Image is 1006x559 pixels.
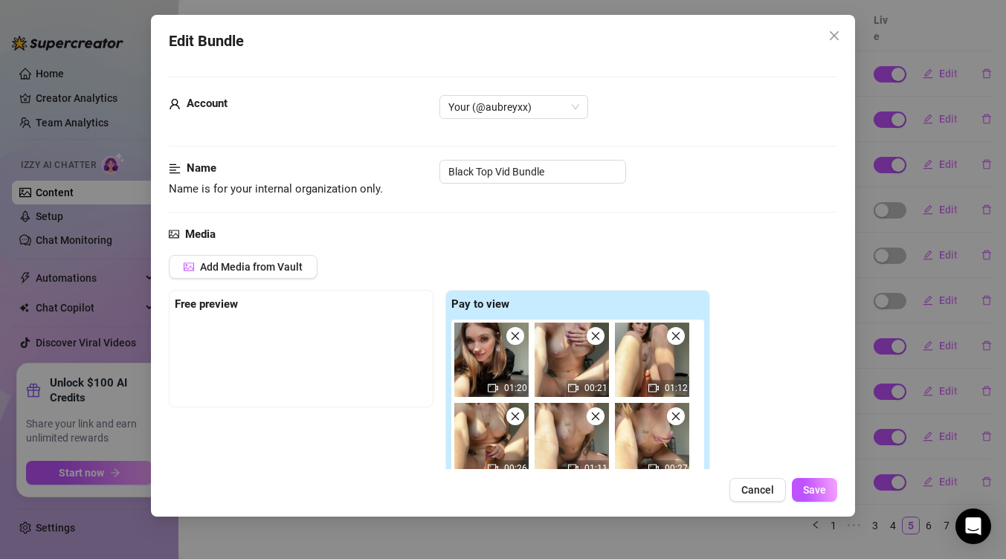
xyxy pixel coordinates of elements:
[568,383,578,393] span: video-camera
[741,484,774,496] span: Cancel
[504,383,527,393] span: 01:20
[803,484,826,496] span: Save
[729,478,786,502] button: Cancel
[184,262,194,272] span: picture
[615,323,689,397] img: media
[590,331,601,341] span: close
[175,297,238,311] strong: Free preview
[648,383,659,393] span: video-camera
[488,463,498,474] span: video-camera
[510,331,520,341] span: close
[535,403,609,477] img: media
[169,160,181,178] span: align-left
[454,403,529,477] div: 00:26
[169,255,317,279] button: Add Media from Vault
[454,323,529,397] img: media
[504,463,527,474] span: 00:26
[671,331,681,341] span: close
[169,182,383,196] span: Name is for your internal organization only.
[169,226,179,244] span: picture
[648,463,659,474] span: video-camera
[454,323,529,397] div: 01:20
[584,463,607,474] span: 01:11
[439,160,626,184] input: Enter a name
[187,97,228,110] strong: Account
[448,96,579,118] span: Your (@aubreyxx)
[665,463,688,474] span: 00:27
[187,161,216,175] strong: Name
[451,297,509,311] strong: Pay to view
[822,30,846,42] span: Close
[510,411,520,421] span: close
[185,227,216,241] strong: Media
[535,403,609,477] div: 01:11
[665,383,688,393] span: 01:12
[615,403,689,477] div: 00:27
[535,323,609,397] div: 00:21
[169,95,181,113] span: user
[671,411,681,421] span: close
[200,261,303,273] span: Add Media from Vault
[822,24,846,48] button: Close
[568,463,578,474] span: video-camera
[488,383,498,393] span: video-camera
[615,403,689,477] img: media
[828,30,840,42] span: close
[584,383,607,393] span: 00:21
[535,323,609,397] img: media
[454,403,529,477] img: media
[792,478,837,502] button: Save
[169,30,244,53] span: Edit Bundle
[615,323,689,397] div: 01:12
[590,411,601,421] span: close
[955,508,991,544] div: Open Intercom Messenger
